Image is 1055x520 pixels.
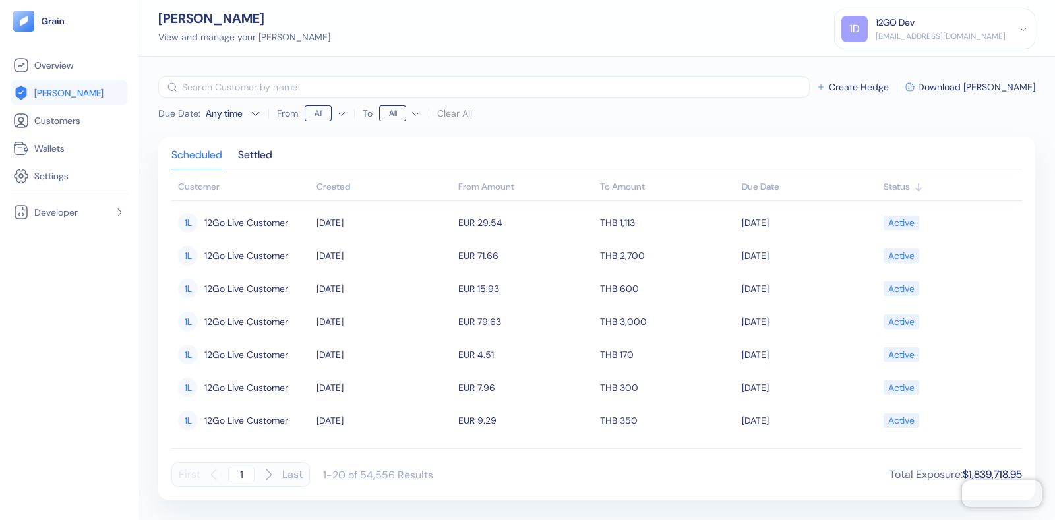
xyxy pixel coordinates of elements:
[204,310,288,333] span: 12Go Live Customer
[888,343,915,366] div: Active
[282,462,303,487] button: Last
[379,103,421,124] button: To
[816,82,889,92] button: Create Hedge
[277,109,298,118] label: From
[313,404,455,437] td: [DATE]
[597,206,738,239] td: THB 1,113
[738,437,880,470] td: [DATE]
[738,404,880,437] td: [DATE]
[179,462,200,487] button: First
[313,206,455,239] td: [DATE]
[178,378,198,397] div: 1L
[889,467,1022,482] div: Total Exposure :
[34,142,65,155] span: Wallets
[204,212,288,234] span: 12Go Live Customer
[305,103,346,124] button: From
[888,409,915,432] div: Active
[13,140,125,156] a: Wallets
[597,239,738,272] td: THB 2,700
[13,11,34,32] img: logo-tablet-V2.svg
[888,277,915,300] div: Active
[34,86,104,100] span: [PERSON_NAME]
[888,376,915,399] div: Active
[313,239,455,272] td: [DATE]
[876,16,915,30] div: 12GO Dev
[841,16,868,42] div: 1D
[738,239,880,272] td: [DATE]
[597,437,738,470] td: THB 500
[171,175,313,201] th: Customer
[962,480,1042,507] iframe: Chatra live chat
[888,442,915,465] div: Active
[742,180,877,194] div: Sort ascending
[738,371,880,404] td: [DATE]
[178,213,198,233] div: 1L
[34,169,69,183] span: Settings
[34,59,73,72] span: Overview
[178,246,198,266] div: 1L
[158,30,330,44] div: View and manage your [PERSON_NAME]
[158,107,200,120] span: Due Date :
[455,239,597,272] td: EUR 71.66
[41,16,65,26] img: logo
[738,338,880,371] td: [DATE]
[13,57,125,73] a: Overview
[884,180,1015,194] div: Sort ascending
[313,371,455,404] td: [DATE]
[597,305,738,338] td: THB 3,000
[13,85,125,101] a: [PERSON_NAME]
[178,345,198,364] div: 1L
[963,467,1022,481] span: $1,839,718.95
[13,168,125,184] a: Settings
[888,212,915,234] div: Active
[316,180,452,194] div: Sort ascending
[597,338,738,371] td: THB 170
[323,468,433,482] div: 1-20 of 54,556 Results
[738,272,880,305] td: [DATE]
[34,114,80,127] span: Customers
[597,175,738,201] th: To Amount
[178,279,198,299] div: 1L
[238,150,272,169] div: Settled
[34,206,78,219] span: Developer
[455,305,597,338] td: EUR 79.63
[738,206,880,239] td: [DATE]
[313,305,455,338] td: [DATE]
[455,371,597,404] td: EUR 7.96
[918,82,1035,92] span: Download [PERSON_NAME]
[597,272,738,305] td: THB 600
[158,107,260,120] button: Due Date:Any time
[905,82,1035,92] button: Download [PERSON_NAME]
[876,30,1006,42] div: [EMAIL_ADDRESS][DOMAIN_NAME]
[204,343,288,366] span: 12Go Live Customer
[206,107,245,120] div: Any time
[455,404,597,437] td: EUR 9.29
[313,338,455,371] td: [DATE]
[158,12,330,25] div: [PERSON_NAME]
[597,371,738,404] td: THB 300
[171,150,222,169] div: Scheduled
[204,277,288,300] span: 12Go Live Customer
[455,175,597,201] th: From Amount
[829,82,889,92] span: Create Hedge
[204,376,288,399] span: 12Go Live Customer
[455,272,597,305] td: EUR 15.93
[178,312,198,332] div: 1L
[455,338,597,371] td: EUR 4.51
[313,272,455,305] td: [DATE]
[455,437,597,470] td: EUR 13.27
[363,109,373,118] label: To
[888,245,915,267] div: Active
[182,76,810,98] input: Search Customer by name
[597,404,738,437] td: THB 350
[178,411,198,430] div: 1L
[204,409,288,432] span: 12Go Live Customer
[738,305,880,338] td: [DATE]
[888,310,915,333] div: Active
[455,206,597,239] td: EUR 29.54
[204,245,288,267] span: 12Go Live Customer
[13,113,125,129] a: Customers
[313,437,455,470] td: [DATE]
[204,442,288,465] span: 12Go Live Customer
